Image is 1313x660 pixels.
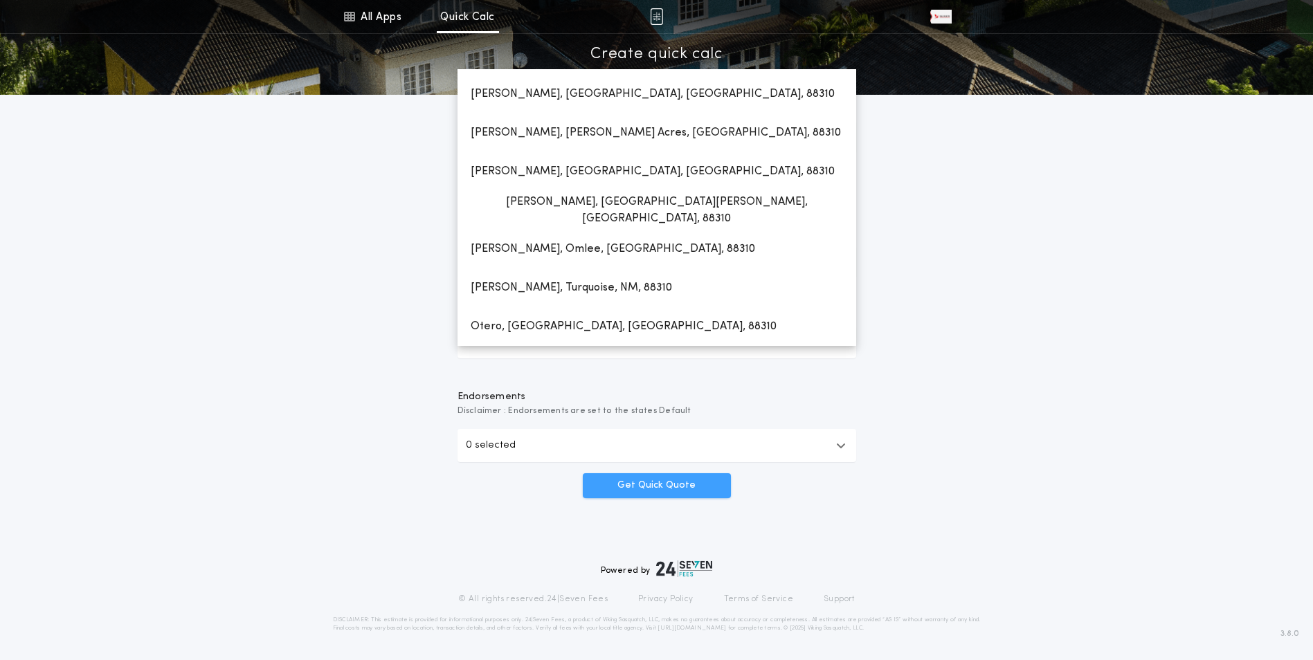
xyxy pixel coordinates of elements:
[824,594,855,605] a: Support
[650,8,663,25] img: img
[460,232,766,266] h1: [PERSON_NAME], Omlee, [GEOGRAPHIC_DATA], 88310
[460,155,846,188] h1: [PERSON_NAME], [GEOGRAPHIC_DATA], [GEOGRAPHIC_DATA], 88310
[1280,627,1299,640] span: 3.8.0
[458,268,856,307] button: [PERSON_NAME], Turquoise, NM, 88310
[460,116,852,149] h1: [PERSON_NAME], [PERSON_NAME] Acres, [GEOGRAPHIC_DATA], 88310
[458,191,856,230] button: [PERSON_NAME], [GEOGRAPHIC_DATA][PERSON_NAME], [GEOGRAPHIC_DATA], 88310
[333,616,981,632] p: DISCLAIMER: This estimate is provided for informational purposes only. 24|Seven Fees, a product o...
[458,75,856,113] button: [PERSON_NAME], [GEOGRAPHIC_DATA], [GEOGRAPHIC_DATA], 88310
[930,10,952,24] img: vs-icon
[458,113,856,152] button: [PERSON_NAME], [PERSON_NAME] Acres, [GEOGRAPHIC_DATA], 88310
[460,310,788,343] h1: Otero, [GEOGRAPHIC_DATA], [GEOGRAPHIC_DATA], 88310
[458,307,856,346] button: Otero, [GEOGRAPHIC_DATA], [GEOGRAPHIC_DATA], 88310
[460,194,854,227] h1: [PERSON_NAME], [GEOGRAPHIC_DATA][PERSON_NAME], [GEOGRAPHIC_DATA], 88310
[590,44,723,66] p: Create quick calc
[458,152,856,191] button: [PERSON_NAME], [GEOGRAPHIC_DATA], [GEOGRAPHIC_DATA], 88310
[458,429,856,462] button: 0 selected
[460,271,683,304] h1: [PERSON_NAME], Turquoise, NM, 88310
[458,404,856,418] span: Disclaimer : Endorsements are set to the states Default
[466,437,516,454] p: 0 selected
[583,473,731,498] button: Get Quick Quote
[601,560,713,577] div: Powered by
[460,77,846,111] h1: [PERSON_NAME], [GEOGRAPHIC_DATA], [GEOGRAPHIC_DATA], 88310
[656,560,713,577] img: logo
[458,594,608,605] p: © All rights reserved. 24|Seven Fees
[724,594,793,605] a: Terms of Service
[638,594,694,605] a: Privacy Policy
[458,390,856,404] span: Endorsements
[458,230,856,268] button: [PERSON_NAME], Omlee, [GEOGRAPHIC_DATA], 88310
